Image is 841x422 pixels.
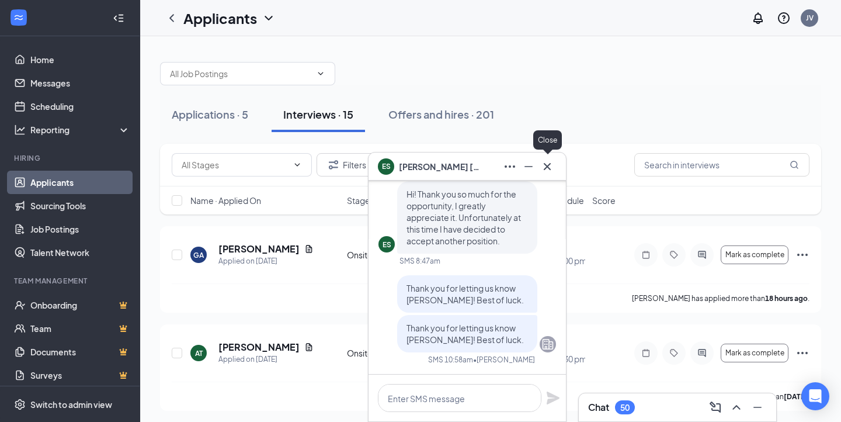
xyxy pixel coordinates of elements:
[695,250,709,260] svg: ActiveChat
[522,160,536,174] svg: Minimize
[283,107,353,122] div: Interviews · 15
[538,157,557,176] button: Cross
[519,157,538,176] button: Minimize
[195,348,203,358] div: AT
[30,194,130,217] a: Sourcing Tools
[639,250,653,260] svg: Note
[14,153,128,163] div: Hiring
[541,337,555,351] svg: Company
[765,294,808,303] b: 18 hours ago
[406,283,524,305] span: Thank you for letting us know [PERSON_NAME]! Best of luck.
[473,355,535,365] span: • [PERSON_NAME]
[165,11,179,25] svg: ChevronLeft
[14,399,26,410] svg: Settings
[317,153,376,177] button: Filter Filters
[546,391,560,405] svg: Plane
[304,343,314,352] svg: Document
[708,400,722,414] svg: ComposeMessage
[406,189,521,246] span: Hi! Thank you so much for the opportunity, I greatly appreciate it. Unfortunately at this time I ...
[30,317,130,340] a: TeamCrown
[503,160,517,174] svg: Ellipses
[695,348,709,358] svg: ActiveChat
[706,398,725,417] button: ComposeMessage
[262,11,276,25] svg: ChevronDown
[667,250,681,260] svg: Tag
[406,323,524,345] span: Thank you for letting us know [PERSON_NAME]! Best of luck.
[620,403,630,413] div: 50
[634,153,809,177] input: Search in interviews
[170,67,311,80] input: All Job Postings
[790,160,799,170] svg: MagnifyingGlass
[30,293,130,317] a: OnboardingCrown
[806,13,814,23] div: JV
[784,392,808,401] b: [DATE]
[632,293,809,303] p: [PERSON_NAME] has applied more than .
[30,124,131,136] div: Reporting
[721,245,788,264] button: Mark as complete
[218,354,314,365] div: Applied on [DATE]
[588,401,609,414] h3: Chat
[729,400,743,414] svg: ChevronUp
[725,251,784,259] span: Mark as complete
[316,69,325,78] svg: ChevronDown
[14,276,128,286] div: Team Management
[326,158,340,172] svg: Filter
[501,157,519,176] button: Ellipses
[30,241,130,264] a: Talent Network
[218,341,300,354] h5: [PERSON_NAME]
[651,392,809,402] p: [PERSON_NAME] has applied more than .
[721,344,788,362] button: Mark as complete
[592,195,616,206] span: Score
[30,340,130,364] a: DocumentsCrown
[667,348,681,358] svg: Tag
[190,195,261,206] span: Name · Applied On
[30,364,130,387] a: SurveysCrown
[748,398,767,417] button: Minimize
[727,398,746,417] button: ChevronUp
[30,71,130,95] a: Messages
[347,347,422,359] div: Onsite Interview
[388,107,494,122] div: Offers and hires · 201
[533,130,562,150] div: Close
[14,124,26,136] svg: Analysis
[30,171,130,194] a: Applicants
[399,160,481,173] span: [PERSON_NAME] [PERSON_NAME]
[639,348,653,358] svg: Note
[750,400,764,414] svg: Minimize
[30,95,130,118] a: Scheduling
[347,249,422,261] div: Onsite Interview
[30,217,130,241] a: Job Postings
[725,349,784,357] span: Mark as complete
[304,244,314,254] svg: Document
[182,158,288,171] input: All Stages
[30,48,130,71] a: Home
[172,107,248,122] div: Applications · 5
[183,8,257,28] h1: Applicants
[540,160,554,174] svg: Cross
[193,250,204,260] div: GA
[428,355,473,365] div: SMS 10:58am
[795,248,809,262] svg: Ellipses
[795,346,809,360] svg: Ellipses
[801,382,829,410] div: Open Intercom Messenger
[383,240,391,250] div: ES
[218,243,300,255] h5: [PERSON_NAME]
[751,11,765,25] svg: Notifications
[30,399,112,410] div: Switch to admin view
[13,12,25,23] svg: WorkstreamLogo
[218,255,314,267] div: Applied on [DATE]
[293,160,302,170] svg: ChevronDown
[399,256,440,266] div: SMS 8:47am
[113,12,124,24] svg: Collapse
[777,11,791,25] svg: QuestionInfo
[347,195,370,206] span: Stage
